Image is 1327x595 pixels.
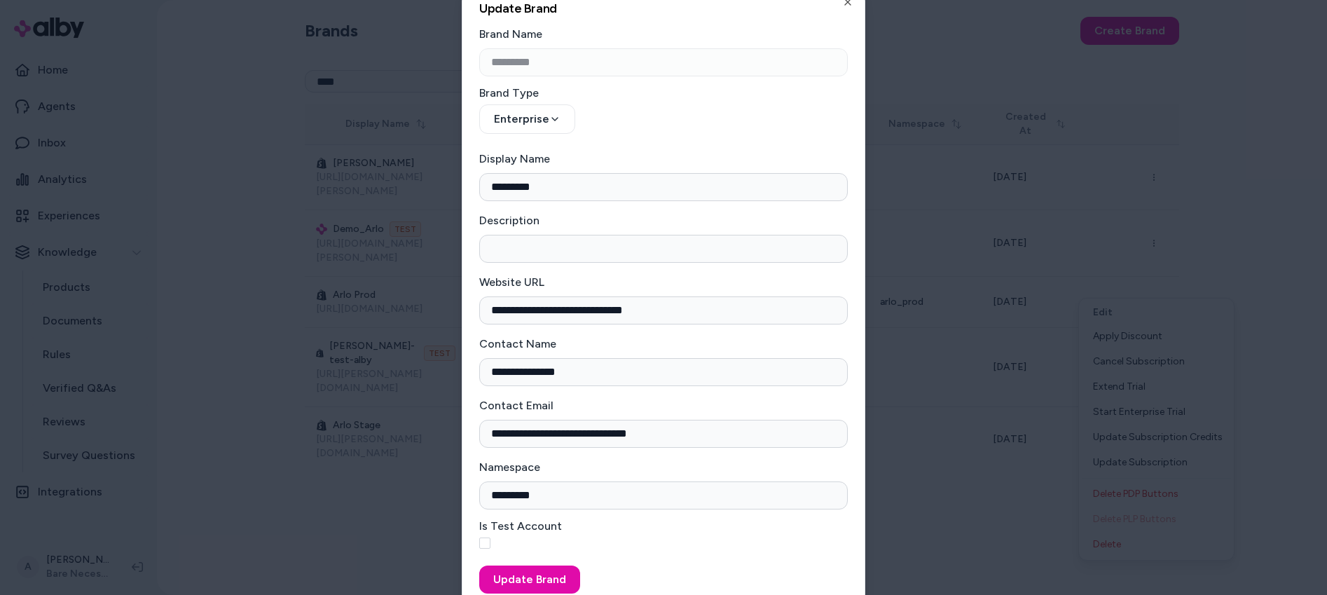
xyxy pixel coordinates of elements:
label: Brand Type [479,88,848,99]
label: Description [479,214,539,227]
label: Namespace [479,460,540,474]
label: Contact Email [479,399,554,412]
label: Website URL [479,275,544,289]
label: Is Test Account [479,521,848,532]
h2: Update Brand [479,2,848,15]
button: Update Brand [479,566,580,594]
label: Brand Name [479,27,542,41]
label: Contact Name [479,337,556,350]
label: Display Name [479,152,550,165]
button: Enterprise [479,104,575,134]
